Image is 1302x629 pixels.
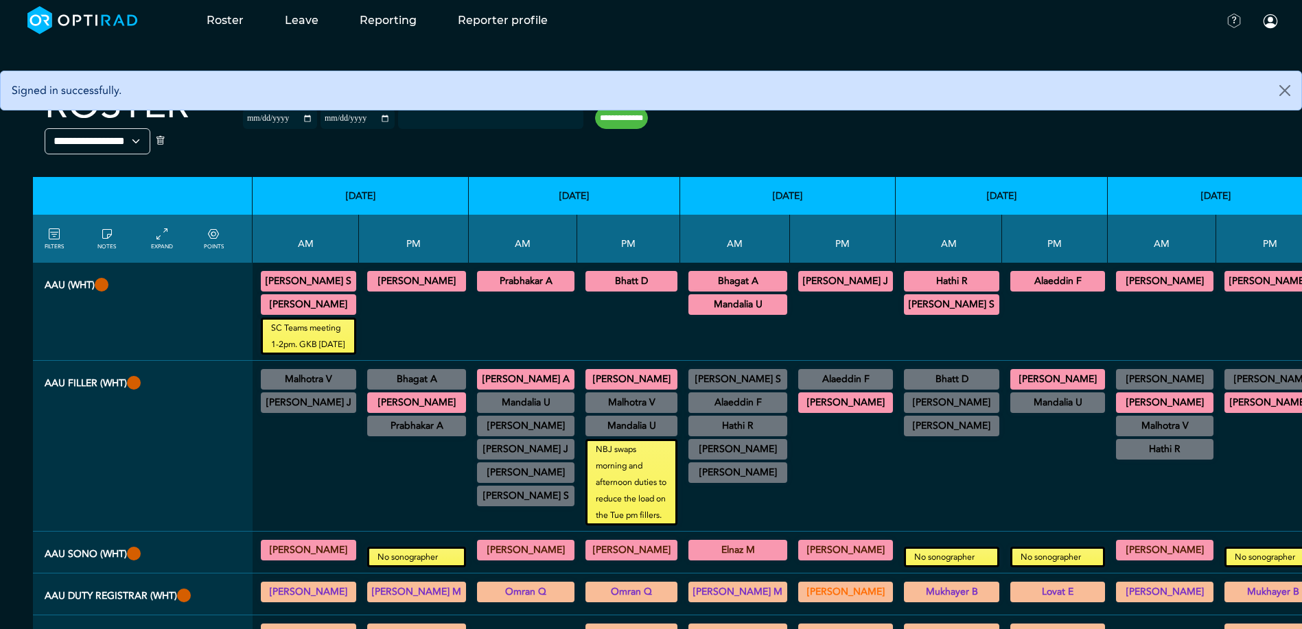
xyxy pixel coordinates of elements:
[800,394,891,411] summary: [PERSON_NAME]
[896,177,1108,215] th: [DATE]
[904,392,999,413] div: Off Site 08:30 - 13:30
[263,273,354,289] summary: [PERSON_NAME] S
[399,110,468,123] input: null
[1268,71,1301,110] button: Close
[688,462,787,483] div: ImE Lead till 1/4/2026 11:30 - 15:30
[680,177,896,215] th: [DATE]
[798,271,893,292] div: CT Trauma & Urgent/MRI Trauma & Urgent 13:30 - 18:30
[479,542,572,558] summary: [PERSON_NAME]
[1116,392,1213,413] div: CT Trauma & Urgent/MRI Trauma & Urgent 08:30 - 13:30
[477,271,574,292] div: CT Trauma & Urgent/MRI Trauma & Urgent 08:30 - 13:30
[367,416,466,436] div: CT Cardiac 13:30 - 17:00
[1010,582,1105,602] div: Exact role to be defined 13:30 - 18:30
[369,273,464,289] summary: [PERSON_NAME]
[263,394,354,411] summary: [PERSON_NAME] J
[688,294,787,315] div: CT Trauma & Urgent/MRI Trauma & Urgent 08:30 - 13:30
[1012,394,1103,411] summary: Mandalia U
[369,394,464,411] summary: [PERSON_NAME]
[690,371,785,388] summary: [PERSON_NAME] S
[261,271,356,292] div: CT Trauma & Urgent/MRI Trauma & Urgent 08:30 - 13:00
[469,177,680,215] th: [DATE]
[33,573,253,615] th: AAU Duty Registrar (WHT)
[798,540,893,560] div: General US 13:30 - 18:30
[690,273,785,289] summary: Bhagat A
[1116,271,1213,292] div: CT Trauma & Urgent/MRI Trauma & Urgent 08:30 - 13:30
[688,582,787,602] div: Various levels of experience 08:30 - 13:30
[798,369,893,390] div: General US 13:00 - 16:30
[261,294,356,315] div: CT Trauma & Urgent/MRI Trauma & Urgent 08:30 - 13:30
[588,418,675,434] summary: Mandalia U
[369,549,464,565] small: No sonographer
[479,584,572,600] summary: Omran Q
[1116,582,1213,602] div: Various levels of experience 08:30 - 13:30
[690,441,785,458] summary: [PERSON_NAME]
[253,215,359,263] th: AM
[477,416,574,436] div: US Head & Neck/US Interventional H&N 09:15 - 12:15
[588,542,675,558] summary: [PERSON_NAME]
[577,215,680,263] th: PM
[906,418,997,434] summary: [PERSON_NAME]
[588,394,675,411] summary: Malhotra V
[33,361,253,532] th: AAU FILLER (WHT)
[369,371,464,388] summary: Bhagat A
[588,273,675,289] summary: Bhatt D
[1002,215,1108,263] th: PM
[263,542,354,558] summary: [PERSON_NAME]
[688,271,787,292] div: CT Trauma & Urgent/MRI Trauma & Urgent 08:30 - 13:30
[477,462,574,483] div: CT Neuro/CT Head & Neck/MRI Neuro/MRI Head & Neck/XR Head & Neck 09:30 - 14:00
[690,464,785,481] summary: [PERSON_NAME]
[585,271,677,292] div: CT Trauma & Urgent/MRI Trauma & Urgent 13:30 - 18:30
[261,540,356,560] div: General US 08:30 - 13:00
[477,392,574,413] div: US Diagnostic MSK/US Interventional MSK/US General Adult 09:00 - 12:00
[790,215,896,263] th: PM
[469,215,577,263] th: AM
[367,582,466,602] div: Exact role to be defined 13:30 - 18:30
[800,273,891,289] summary: [PERSON_NAME] J
[680,215,790,263] th: AM
[479,371,572,388] summary: [PERSON_NAME] A
[1012,273,1103,289] summary: Alaeddin F
[261,392,356,413] div: General CT/General MRI/General XR 11:30 - 13:30
[479,488,572,504] summary: [PERSON_NAME] S
[906,273,997,289] summary: Hathi R
[906,584,997,600] summary: Mukhayer B
[798,582,893,602] div: Exact role to be defined 13:30 - 18:30
[1116,540,1213,560] div: General US 08:30 - 13:00
[261,582,356,602] div: Various levels of experience 08:30 - 13:30
[263,320,354,353] small: SC Teams meeting 1-2pm. GKB [DATE]
[477,540,574,560] div: General US 08:30 - 13:00
[904,369,999,390] div: CT Trauma & Urgent/MRI Trauma & Urgent 08:30 - 13:30
[1010,369,1105,390] div: CT Trauma & Urgent/MRI Trauma & Urgent 13:30 - 18:30
[585,369,677,390] div: CT Trauma & Urgent/MRI Trauma & Urgent 13:30 - 18:30
[1108,215,1216,263] th: AM
[800,371,891,388] summary: Alaeddin F
[1012,584,1103,600] summary: Lovat E
[263,296,354,313] summary: [PERSON_NAME]
[479,273,572,289] summary: Prabhakar A
[477,486,574,506] div: General CT/General MRI/General XR 10:00 - 12:00
[1118,273,1211,289] summary: [PERSON_NAME]
[688,392,787,413] div: CT Trauma & Urgent/MRI Trauma & Urgent 09:30 - 13:00
[1012,371,1103,388] summary: [PERSON_NAME]
[906,549,997,565] small: No sonographer
[1116,439,1213,460] div: General CT 11:00 - 12:00
[261,369,356,390] div: General US/US Diagnostic MSK/US Gynaecology/US Interventional H&N/US Interventional MSK/US Interv...
[585,540,677,560] div: General US 13:30 - 18:30
[1012,549,1103,565] small: No sonographer
[97,226,116,251] a: show/hide notes
[477,582,574,602] div: Various levels of experience 08:30 - 13:30
[367,369,466,390] div: General CT/General MRI/General XR 13:30 - 15:00
[33,532,253,573] th: AAU Sono (WHT)
[253,177,469,215] th: [DATE]
[263,371,354,388] summary: Malhotra V
[1118,371,1211,388] summary: [PERSON_NAME]
[688,416,787,436] div: US General Paediatric 09:30 - 13:00
[27,6,138,34] img: brand-opti-rad-logos-blue-and-white-d2f68631ba2948856bd03f2d395fb146ddc8fb01b4b6e9315ea85fa773367...
[896,215,1002,263] th: AM
[1118,584,1211,600] summary: [PERSON_NAME]
[690,418,785,434] summary: Hathi R
[690,542,785,558] summary: Elnaz M
[800,542,891,558] summary: [PERSON_NAME]
[477,369,574,390] div: CT Trauma & Urgent/MRI Trauma & Urgent 08:30 - 13:30
[479,394,572,411] summary: Mandalia U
